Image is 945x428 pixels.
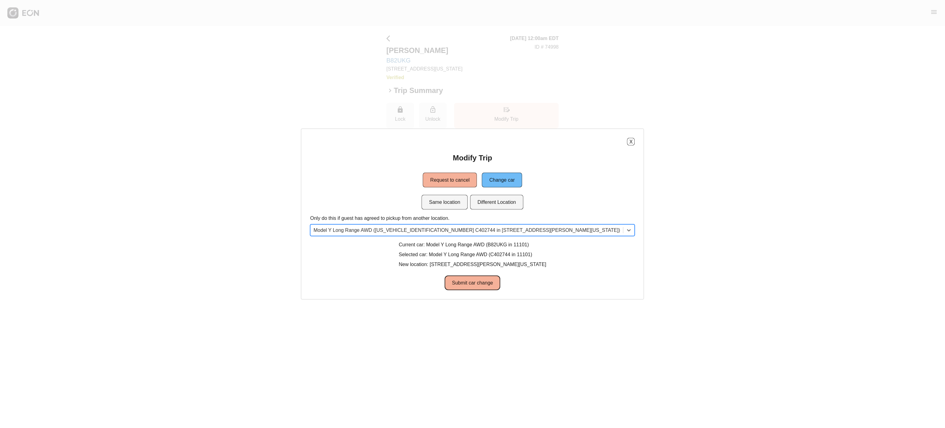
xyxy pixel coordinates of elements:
[399,261,546,268] p: New location: [STREET_ADDRESS][PERSON_NAME][US_STATE]
[422,195,468,210] button: Same location
[453,153,492,163] h2: Modify Trip
[423,173,477,188] button: Request to cancel
[399,241,546,248] p: Current car: Model Y Long Range AWD (B82UKG in 11101)
[482,173,522,188] button: Change car
[470,195,523,210] button: Different Location
[445,276,500,290] button: Submit car change
[627,138,635,146] button: X
[399,251,546,258] p: Selected car: Model Y Long Range AWD (C402744 in 11101)
[310,215,635,222] p: Only do this if guest has agreed to pickup from another location.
